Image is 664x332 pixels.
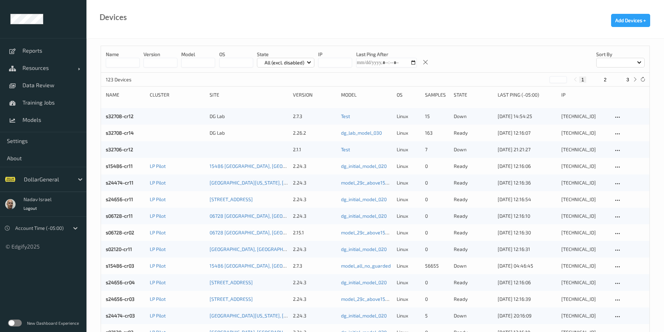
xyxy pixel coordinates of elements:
button: 1 [579,77,586,83]
p: Last Ping After [356,51,417,58]
p: ready [454,279,493,286]
a: model_all_no_guarded [341,263,391,269]
button: 2 [602,77,609,83]
div: 2.7.3 [293,262,336,269]
p: All (excl. disabled) [262,59,307,66]
p: linux [397,146,420,153]
div: 2.1.1 [293,146,336,153]
a: s02120-cr11 [106,246,132,252]
div: DG Lab [210,113,288,120]
a: s32708-cr14 [106,130,134,136]
p: ready [454,196,493,203]
p: Name [106,51,140,58]
a: s24656-cr04 [106,279,135,285]
a: [GEOGRAPHIC_DATA][US_STATE], [GEOGRAPHIC_DATA] [210,180,327,186]
a: s15486-cr11 [106,163,133,169]
div: 2.24.3 [293,163,336,170]
a: dg_initial_model_020 [341,313,387,318]
div: 0 [425,163,449,170]
div: [DATE] 12:16:06 [498,279,556,286]
a: LP Pilot [150,213,166,219]
div: 7 [425,146,449,153]
div: [TECHNICAL_ID] [561,262,608,269]
a: [GEOGRAPHIC_DATA], [GEOGRAPHIC_DATA] [210,246,302,252]
a: dg_initial_model_020 [341,163,387,169]
p: ready [454,246,493,253]
div: 5 [425,312,449,319]
div: 2.24.3 [293,246,336,253]
a: s24656-cr03 [106,296,135,302]
div: [DATE] 21:21:27 [498,146,556,153]
div: Site [210,91,288,98]
div: [TECHNICAL_ID] [561,146,608,153]
p: model [181,51,215,58]
a: [GEOGRAPHIC_DATA][US_STATE], [GEOGRAPHIC_DATA] [210,313,327,318]
div: 56655 [425,262,449,269]
div: [DATE] 12:16:30 [498,229,556,236]
a: dg_initial_model_020 [341,279,387,285]
div: [TECHNICAL_ID] [561,163,608,170]
p: linux [397,163,420,170]
p: linux [397,296,420,303]
p: ready [454,213,493,219]
a: s06728-cr11 [106,213,133,219]
div: 0 [425,296,449,303]
div: [DATE] 12:16:07 [498,129,556,136]
p: linux [397,113,420,120]
a: s24656-cr11 [106,196,133,202]
div: 2.15.1 [293,229,336,236]
div: [DATE] 12:16:10 [498,213,556,219]
div: 0 [425,213,449,219]
a: LP Pilot [150,230,166,235]
div: [TECHNICAL_ID] [561,296,608,303]
a: dg_lab_model_030 [341,130,382,136]
div: [DATE] 12:16:39 [498,296,556,303]
div: 2.24.3 [293,279,336,286]
div: 2.7.3 [293,113,336,120]
div: [DATE] 12:16:31 [498,246,556,253]
a: s24474-cr03 [106,313,135,318]
a: dg_initial_model_020 [341,213,387,219]
div: 0 [425,246,449,253]
div: 0 [425,279,449,286]
a: 06728 [GEOGRAPHIC_DATA], [GEOGRAPHIC_DATA] [210,230,317,235]
div: [TECHNICAL_ID] [561,279,608,286]
div: [DATE] 12:16:06 [498,163,556,170]
a: LP Pilot [150,279,166,285]
div: Samples [425,91,449,98]
div: [DATE] 12:16:54 [498,196,556,203]
div: [DATE] 20:16:09 [498,312,556,319]
a: Test [341,113,350,119]
p: OS [219,51,253,58]
a: Test [341,146,350,152]
p: linux [397,129,420,136]
div: [DATE] 04:46:45 [498,262,556,269]
a: 15486 [GEOGRAPHIC_DATA], [GEOGRAPHIC_DATA] [210,163,317,169]
a: LP Pilot [150,196,166,202]
a: 15486 [GEOGRAPHIC_DATA], [GEOGRAPHIC_DATA] [210,263,317,269]
a: [STREET_ADDRESS] [210,296,253,302]
a: model_29c_above150_same_other [341,296,416,302]
a: LP Pilot [150,313,166,318]
div: [TECHNICAL_ID] [561,213,608,219]
a: s32708-cr12 [106,113,133,119]
p: IP [318,51,352,58]
div: [TECHNICAL_ID] [561,196,608,203]
p: ready [454,229,493,236]
div: [TECHNICAL_ID] [561,113,608,120]
div: Model [341,91,392,98]
div: 15 [425,113,449,120]
p: ready [454,296,493,303]
p: linux [397,196,420,203]
div: [TECHNICAL_ID] [561,229,608,236]
a: [STREET_ADDRESS] [210,196,253,202]
div: 2.26.2 [293,129,336,136]
a: 06728 [GEOGRAPHIC_DATA], [GEOGRAPHIC_DATA] [210,213,317,219]
p: linux [397,279,420,286]
p: version [144,51,177,58]
p: 123 Devices [106,76,158,83]
p: linux [397,246,420,253]
a: LP Pilot [150,296,166,302]
p: linux [397,229,420,236]
p: linux [397,262,420,269]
